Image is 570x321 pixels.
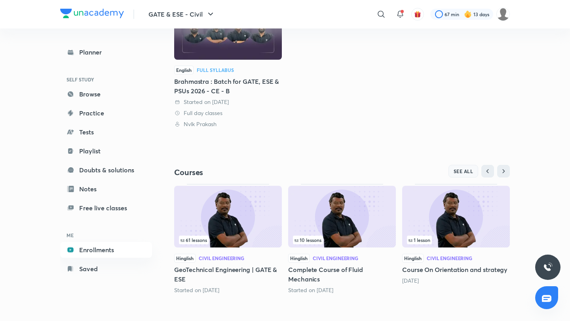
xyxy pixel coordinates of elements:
[411,8,424,21] button: avatar
[288,254,310,262] span: Hinglish
[288,265,396,284] h5: Complete Course of Fluid Mechanics
[60,228,152,242] h6: ME
[496,8,510,21] img: Rahul KD
[60,181,152,197] a: Notes
[402,184,510,284] div: Course On Orientation and strategy
[199,256,244,261] div: Civil Engineering
[543,262,553,272] img: ttu
[60,105,152,121] a: Practice
[179,236,277,244] div: infocontainer
[407,236,505,244] div: infocontainer
[174,109,282,117] div: Full day classes
[407,236,505,244] div: left
[60,86,152,102] a: Browse
[60,9,124,20] a: Company Logo
[60,143,152,159] a: Playlist
[427,256,472,261] div: Civil Engineering
[288,186,396,247] img: Thumbnail
[174,167,342,177] h4: Courses
[402,277,510,285] div: 1 month ago
[293,236,391,244] div: left
[60,162,152,178] a: Doubts & solutions
[174,77,282,96] div: Brahmastra : Batch for GATE, ESE & PSUs 2026 - CE - B
[174,120,282,128] div: Nvlk Prakash
[174,66,194,74] span: English
[60,242,152,258] a: Enrollments
[448,165,479,177] button: SEE ALL
[60,9,124,18] img: Company Logo
[174,286,282,294] div: Started on Aug 29
[288,184,396,294] div: Complete Course of Fluid Mechanics
[60,261,152,277] a: Saved
[402,265,510,274] h5: Course On Orientation and strategy
[174,98,282,106] div: Started on 20 Aug 2025
[313,256,358,261] div: Civil Engineering
[402,254,424,262] span: Hinglish
[60,200,152,216] a: Free live classes
[144,6,220,22] button: GATE & ESE - Civil
[179,236,277,244] div: left
[414,11,421,18] img: avatar
[293,236,391,244] div: infosection
[60,73,152,86] h6: SELF STUDY
[174,184,282,294] div: GeoTechnical Engineering | GATE & ESE
[60,124,152,140] a: Tests
[402,186,510,247] img: Thumbnail
[288,286,396,294] div: Started on Sept 30
[174,186,282,247] img: Thumbnail
[294,238,321,242] span: 10 lessons
[60,44,152,60] a: Planner
[408,238,430,242] span: 1 lesson
[174,254,196,262] span: Hinglish
[179,236,277,244] div: infosection
[407,236,505,244] div: infosection
[454,168,473,174] span: SEE ALL
[174,265,282,284] h5: GeoTechnical Engineering | GATE & ESE
[180,238,207,242] span: 61 lessons
[197,68,234,72] div: Full Syllabus
[464,10,472,18] img: streak
[293,236,391,244] div: infocontainer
